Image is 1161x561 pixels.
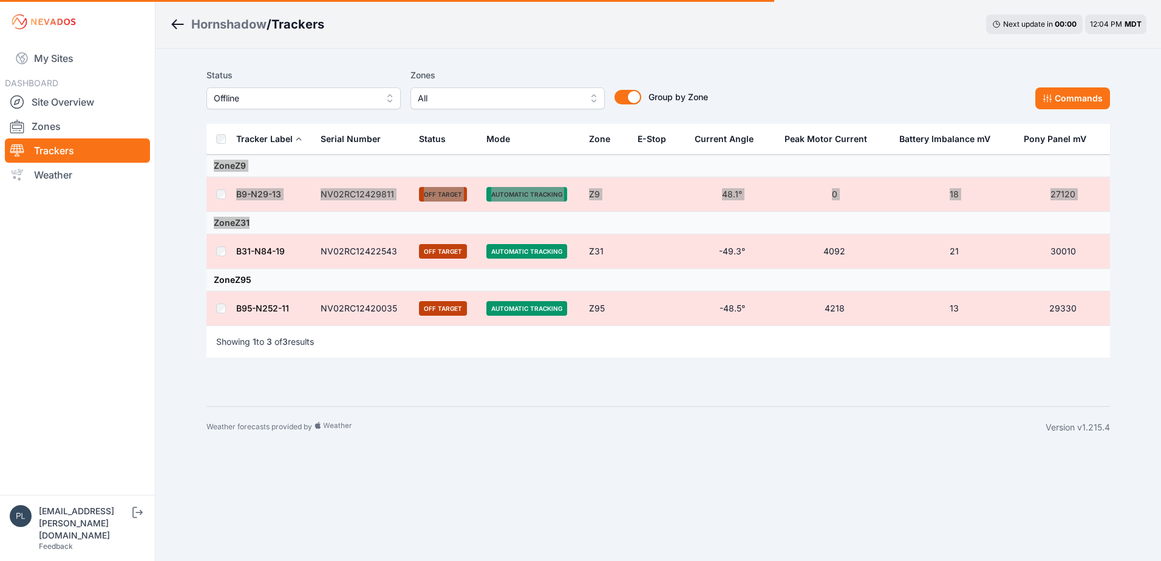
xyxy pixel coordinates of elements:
[695,133,754,145] div: Current Angle
[638,124,676,154] button: E-Stop
[5,78,58,88] span: DASHBOARD
[313,291,412,326] td: NV02RC12420035
[687,234,777,269] td: -49.3°
[206,212,1110,234] td: Zone Z31
[1035,87,1110,109] button: Commands
[321,133,381,145] div: Serial Number
[777,234,893,269] td: 4092
[1016,177,1110,212] td: 27120
[5,114,150,138] a: Zones
[899,133,990,145] div: Battery Imbalance mV
[10,12,78,32] img: Nevados
[892,177,1016,212] td: 18
[236,303,289,313] a: B95-N252-11
[39,505,130,542] div: [EMAIL_ADDRESS][PERSON_NAME][DOMAIN_NAME]
[206,269,1110,291] td: Zone Z95
[1003,19,1053,29] span: Next update in
[777,177,893,212] td: 0
[10,505,32,527] img: plsmith@sundt.com
[419,244,467,259] span: Off Target
[236,189,281,199] a: B9-N29-13
[899,124,1000,154] button: Battery Imbalance mV
[313,177,412,212] td: NV02RC12429811
[206,87,401,109] button: Offline
[236,124,302,154] button: Tracker Label
[777,291,893,326] td: 4218
[313,234,412,269] td: NV02RC12422543
[206,155,1110,177] td: Zone Z9
[216,336,314,348] p: Showing to of results
[214,91,376,106] span: Offline
[785,124,877,154] button: Peak Motor Current
[582,177,631,212] td: Z9
[321,124,390,154] button: Serial Number
[5,163,150,187] a: Weather
[206,68,401,83] label: Status
[1016,234,1110,269] td: 30010
[419,301,467,316] span: Off Target
[892,234,1016,269] td: 21
[1024,124,1096,154] button: Pony Panel mV
[267,16,271,33] span: /
[271,16,324,33] h3: Trackers
[687,291,777,326] td: -48.5°
[1016,291,1110,326] td: 29330
[486,187,567,202] span: Automatic Tracking
[1024,133,1086,145] div: Pony Panel mV
[582,234,631,269] td: Z31
[1046,421,1110,433] div: Version v1.215.4
[410,68,605,83] label: Zones
[5,90,150,114] a: Site Overview
[486,124,520,154] button: Mode
[236,246,285,256] a: B31-N84-19
[253,336,256,347] span: 1
[589,133,610,145] div: Zone
[282,336,288,347] span: 3
[5,44,150,73] a: My Sites
[267,336,272,347] span: 3
[419,187,467,202] span: Off Target
[695,124,763,154] button: Current Angle
[206,421,1046,433] div: Weather forecasts provided by
[1055,19,1077,29] div: 00 : 00
[419,133,446,145] div: Status
[5,138,150,163] a: Trackers
[419,124,455,154] button: Status
[649,92,708,102] span: Group by Zone
[236,133,293,145] div: Tracker Label
[410,87,605,109] button: All
[582,291,631,326] td: Z95
[1090,19,1122,29] span: 12:04 PM
[785,133,867,145] div: Peak Motor Current
[1125,19,1142,29] span: MDT
[892,291,1016,326] td: 13
[191,16,267,33] a: Hornshadow
[486,244,567,259] span: Automatic Tracking
[687,177,777,212] td: 48.1°
[170,8,324,40] nav: Breadcrumb
[39,542,73,551] a: Feedback
[418,91,580,106] span: All
[486,133,510,145] div: Mode
[589,124,620,154] button: Zone
[486,301,567,316] span: Automatic Tracking
[638,133,666,145] div: E-Stop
